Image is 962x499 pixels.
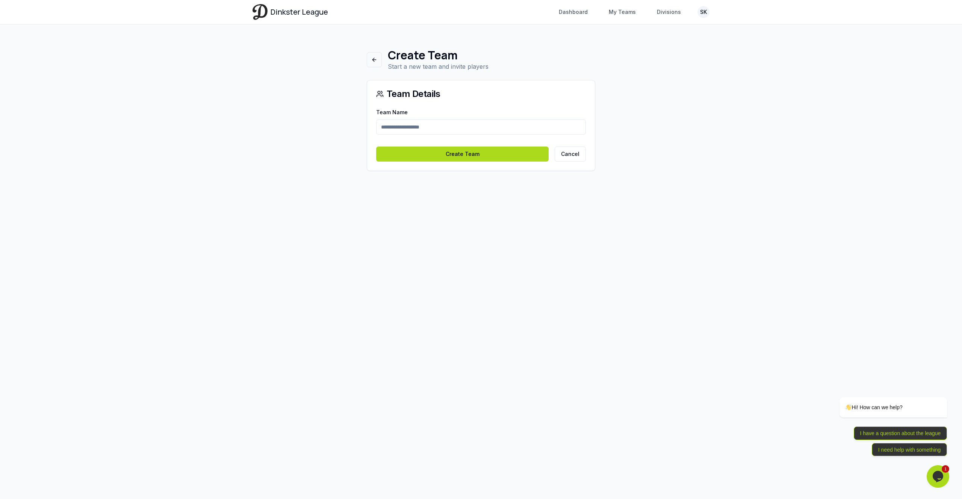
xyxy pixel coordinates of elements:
[271,7,328,17] span: Dinkster League
[927,465,951,488] iframe: chat widget
[253,4,268,20] img: Dinkster
[388,48,489,62] h1: Create Team
[604,5,640,19] a: My Teams
[815,329,951,461] iframe: chat widget
[652,5,685,19] a: Divisions
[376,147,549,162] button: Create Team
[388,62,489,71] p: Start a new team and invite players
[697,6,709,18] button: SK
[376,109,408,115] label: Team Name
[253,4,328,20] a: Dinkster League
[554,5,592,19] a: Dashboard
[555,147,586,162] a: Cancel
[376,89,586,98] div: Team Details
